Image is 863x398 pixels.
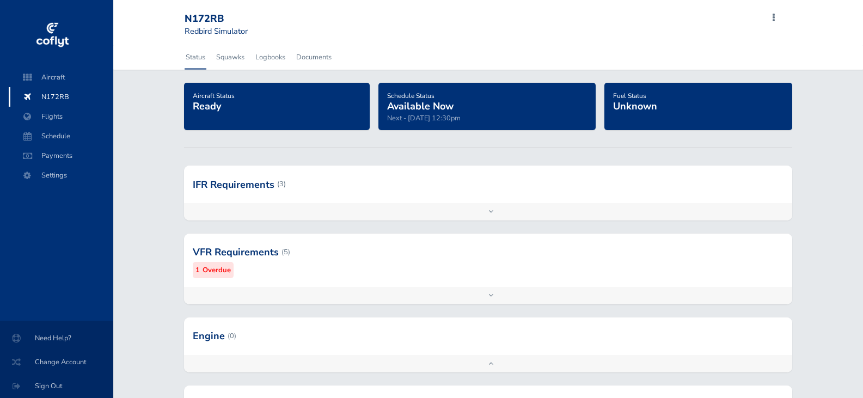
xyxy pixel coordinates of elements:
a: Documents [295,45,333,69]
span: Sign Out [13,376,100,396]
span: Ready [193,100,221,113]
span: Next - [DATE] 12:30pm [387,113,461,123]
span: Need Help? [13,328,100,348]
span: Schedule [20,126,102,146]
a: Squawks [215,45,246,69]
a: Schedule StatusAvailable Now [387,88,454,113]
span: Settings [20,166,102,185]
a: Status [185,45,206,69]
span: Aircraft Status [193,91,235,100]
small: Overdue [203,265,231,276]
span: Available Now [387,100,454,113]
span: Fuel Status [613,91,646,100]
span: Schedule Status [387,91,434,100]
span: N172RB [20,87,102,107]
span: Flights [20,107,102,126]
img: coflyt logo [34,19,70,52]
a: Logbooks [254,45,286,69]
div: N172RB [185,13,263,25]
span: Unknown [613,100,657,113]
small: Redbird Simulator [185,26,248,36]
span: Aircraft [20,68,102,87]
span: Payments [20,146,102,166]
span: Change Account [13,352,100,372]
